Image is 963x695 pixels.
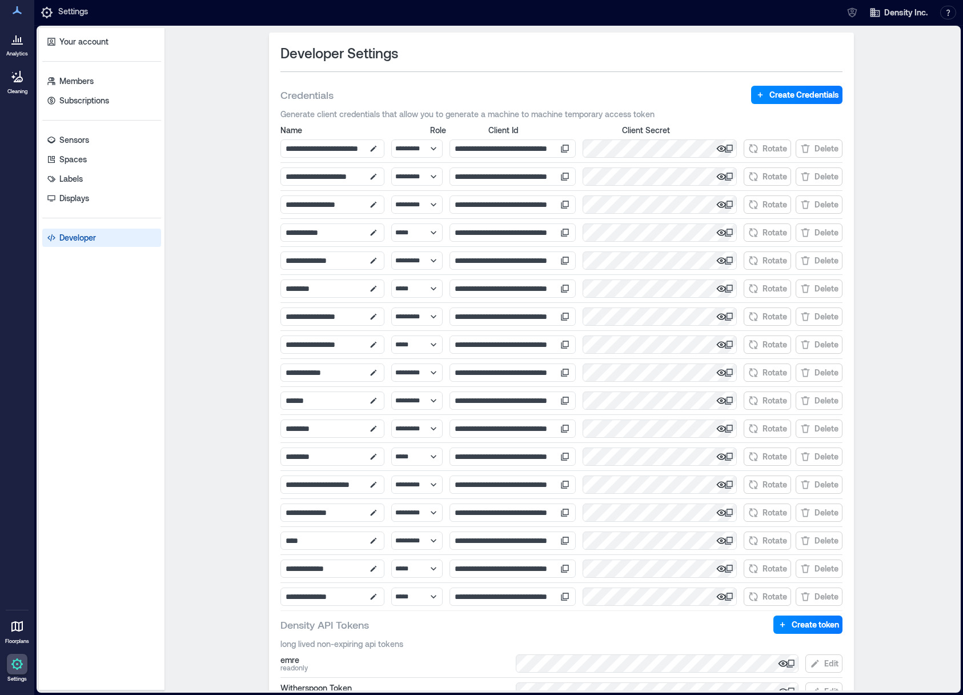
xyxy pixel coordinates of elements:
[42,33,161,51] a: Your account
[763,423,787,434] span: Rotate
[763,563,787,574] span: Rotate
[796,279,842,298] button: Delete
[42,150,161,169] a: Spaces
[796,532,842,550] button: Delete
[744,448,791,466] button: Rotate
[796,307,842,326] button: Delete
[814,143,838,154] span: Delete
[744,364,791,382] button: Rotate
[814,339,838,350] span: Delete
[796,504,842,522] button: Delete
[42,131,161,149] a: Sensors
[814,311,838,322] span: Delete
[42,72,161,90] a: Members
[796,448,842,466] button: Delete
[796,364,842,382] button: Delete
[7,88,27,95] p: Cleaning
[814,227,838,238] span: Delete
[59,173,83,185] p: Labels
[763,339,787,350] span: Rotate
[744,279,791,298] button: Rotate
[796,251,842,270] button: Delete
[884,7,928,18] span: Density Inc.
[763,143,787,154] span: Rotate
[814,451,838,462] span: Delete
[744,560,791,578] button: Rotate
[6,50,28,57] p: Analytics
[744,167,791,186] button: Rotate
[751,86,842,104] button: Create Credentials
[622,125,767,136] div: Client Secret
[42,189,161,207] a: Displays
[280,44,398,62] span: Developer Settings
[3,25,31,61] a: Analytics
[744,223,791,242] button: Rotate
[796,223,842,242] button: Delete
[280,88,334,102] span: Credentials
[763,451,787,462] span: Rotate
[744,307,791,326] button: Rotate
[866,3,931,22] button: Density Inc.
[814,563,838,574] span: Delete
[59,193,89,204] p: Displays
[814,171,838,182] span: Delete
[763,199,787,210] span: Rotate
[42,229,161,247] a: Developer
[814,395,838,406] span: Delete
[3,650,31,686] a: Settings
[763,395,787,406] span: Rotate
[280,684,509,692] div: Witherspoon Token
[763,171,787,182] span: Rotate
[814,535,838,546] span: Delete
[744,335,791,354] button: Rotate
[763,283,787,294] span: Rotate
[58,6,88,19] p: Settings
[814,367,838,378] span: Delete
[773,616,842,634] button: Create token
[59,134,89,146] p: Sensors
[280,618,369,632] span: Density API Tokens
[59,232,96,243] p: Developer
[814,479,838,490] span: Delete
[796,476,842,494] button: Delete
[744,195,791,214] button: Rotate
[796,335,842,354] button: Delete
[2,613,33,648] a: Floorplans
[796,167,842,186] button: Delete
[3,63,31,98] a: Cleaning
[763,535,787,546] span: Rotate
[744,251,791,270] button: Rotate
[805,654,842,673] button: Edit
[59,75,94,87] p: Members
[763,311,787,322] span: Rotate
[769,89,839,101] span: Create Credentials
[814,255,838,266] span: Delete
[280,126,423,134] div: Name
[7,676,27,682] p: Settings
[280,638,842,650] span: long lived non-expiring api tokens
[814,423,838,434] span: Delete
[814,591,838,602] span: Delete
[796,139,842,158] button: Delete
[796,588,842,606] button: Delete
[430,125,481,136] div: Role
[796,560,842,578] button: Delete
[744,532,791,550] button: Rotate
[763,591,787,602] span: Rotate
[280,664,509,672] div: readonly
[796,392,842,410] button: Delete
[744,392,791,410] button: Rotate
[763,507,787,518] span: Rotate
[42,91,161,110] a: Subscriptions
[763,227,787,238] span: Rotate
[824,658,838,669] span: Edit
[814,199,838,210] span: Delete
[744,504,791,522] button: Rotate
[814,507,838,518] span: Delete
[744,588,791,606] button: Rotate
[763,255,787,266] span: Rotate
[488,125,615,136] div: Client Id
[796,420,842,438] button: Delete
[792,619,839,630] span: Create token
[59,36,109,47] p: Your account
